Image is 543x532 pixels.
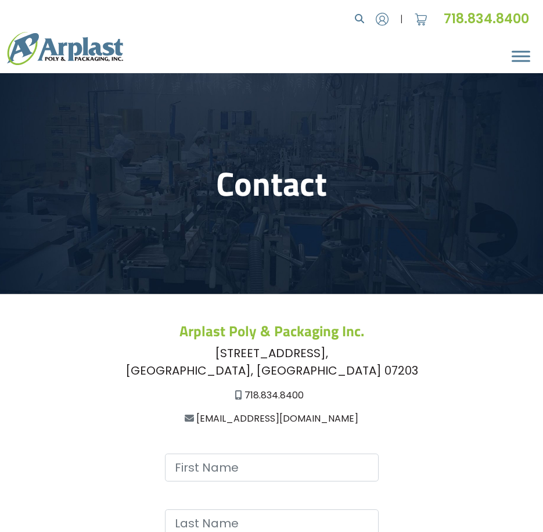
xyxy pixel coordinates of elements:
[70,163,474,203] h1: Contact
[7,32,123,65] img: logo
[70,322,474,340] h3: Arplast Poly & Packaging Inc.
[70,344,474,379] div: [STREET_ADDRESS], [GEOGRAPHIC_DATA], [GEOGRAPHIC_DATA] 07203
[400,12,403,26] span: |
[512,51,530,62] button: Menu
[196,412,358,425] a: [EMAIL_ADDRESS][DOMAIN_NAME]
[444,9,529,28] a: 718.834.8400
[165,454,379,481] input: First Name
[244,389,304,402] a: 718.834.8400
